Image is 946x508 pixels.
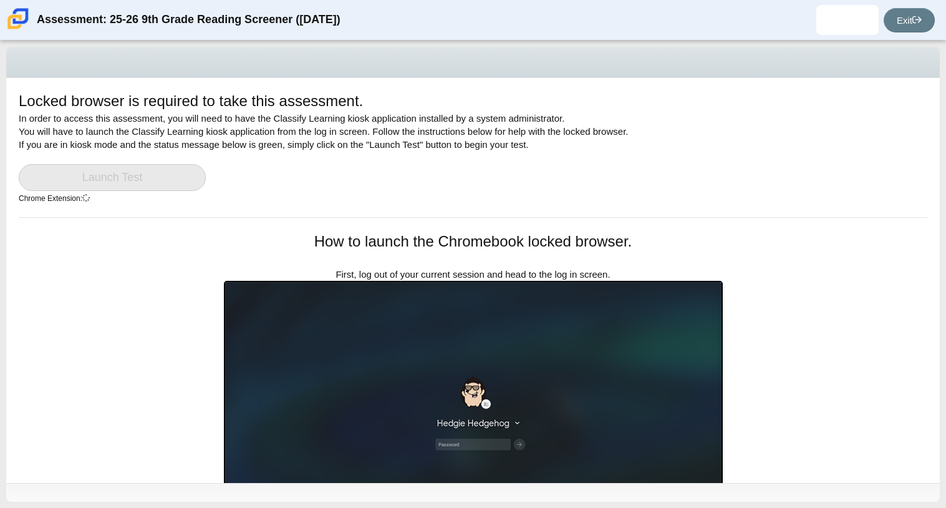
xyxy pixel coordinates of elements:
small: Chrome Extension: [19,194,90,203]
a: Exit [884,8,935,32]
h1: How to launch the Chromebook locked browser. [224,231,723,252]
img: Carmen School of Science & Technology [5,6,31,32]
img: chanell.williams.SIqjpR [837,10,857,30]
a: Carmen School of Science & Technology [5,23,31,34]
h1: Locked browser is required to take this assessment. [19,90,363,112]
a: Launch Test [19,164,206,191]
div: Assessment: 25-26 9th Grade Reading Screener ([DATE]) [37,5,340,35]
div: In order to access this assessment, you will need to have the Classify Learning kiosk application... [19,90,927,217]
